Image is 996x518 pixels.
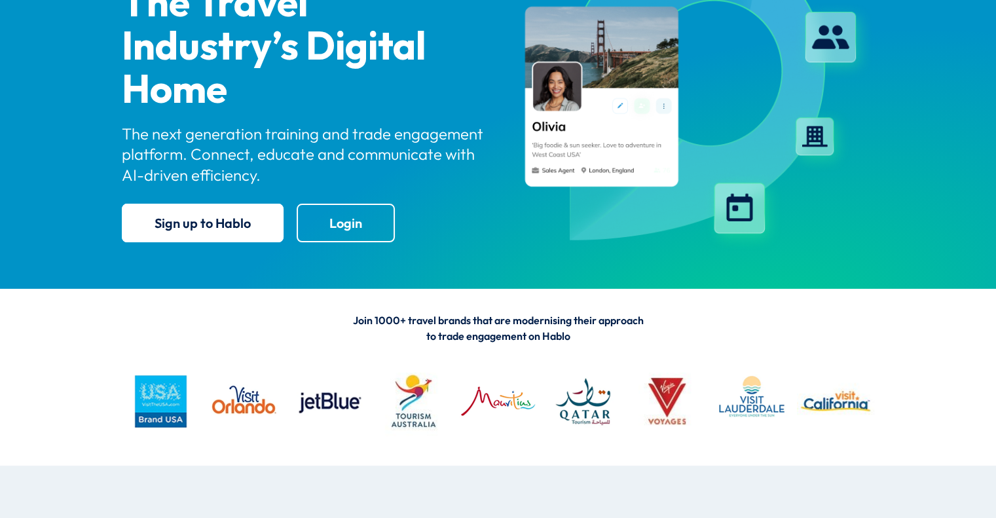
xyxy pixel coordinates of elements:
[375,362,452,440] img: Tourism Australia
[122,362,200,440] img: busa
[297,204,395,242] a: Login
[122,204,284,242] a: Sign up to Hablo
[797,362,875,440] img: vc logo
[353,314,644,342] span: Join 1000+ travel brands that are modernising their approach to trade engagement on Hablo
[290,362,368,440] img: jetblue
[459,362,537,440] img: MTPA
[712,362,790,440] img: LAUDERDALE
[206,362,284,440] img: VO
[122,124,487,185] p: The next generation training and trade engagement platform. Connect, educate and communicate with...
[628,362,706,440] img: VV logo
[544,362,621,440] img: QATAR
